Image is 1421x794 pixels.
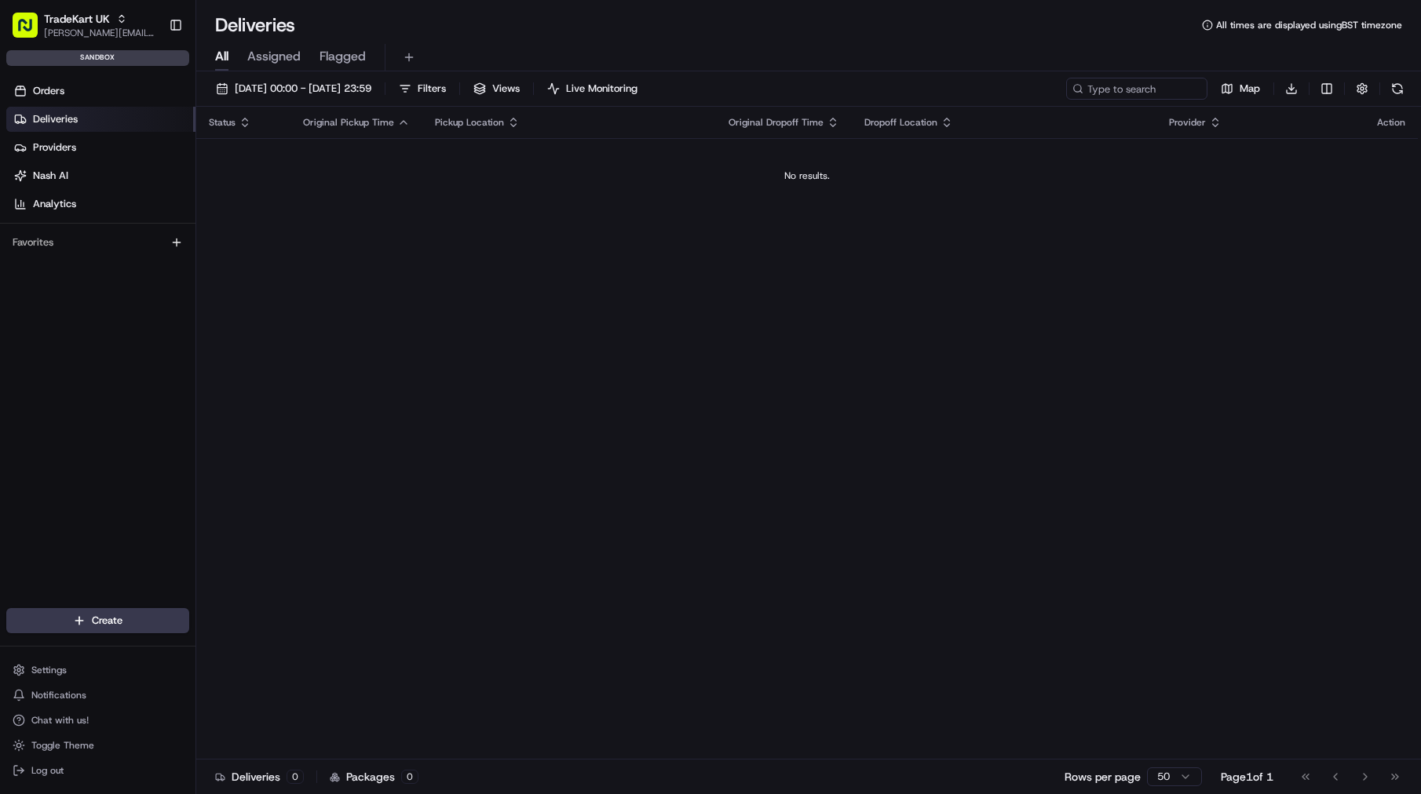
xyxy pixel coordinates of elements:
button: Settings [6,659,189,681]
div: sandbox [6,50,189,66]
div: Packages [330,769,418,785]
span: Nash AI [33,169,68,183]
span: Analytics [33,197,76,211]
span: Assigned [247,47,301,66]
button: Filters [392,78,453,100]
button: TradeKart UK [44,11,110,27]
span: Settings [31,664,67,676]
span: Views [492,82,520,96]
span: Status [209,116,236,129]
button: Toggle Theme [6,734,189,756]
div: Favorites [6,230,189,255]
div: Action [1377,116,1405,129]
span: Notifications [31,689,86,701]
button: Create [6,608,189,633]
span: Filters [418,82,446,96]
a: Providers [6,135,195,160]
span: Pickup Location [435,116,504,129]
span: Original Dropoff Time [729,116,824,129]
div: No results. [203,169,1412,182]
span: All [215,47,228,66]
h1: Deliveries [215,13,295,38]
span: Log out [31,764,64,777]
span: Orders [33,84,64,98]
button: TradeKart UK[PERSON_NAME][EMAIL_ADDRESS][PERSON_NAME][DOMAIN_NAME] [6,6,163,44]
a: Nash AI [6,163,195,188]
button: Views [466,78,527,100]
a: Analytics [6,191,195,217]
span: All times are displayed using BST timezone [1216,19,1402,31]
span: Providers [33,140,76,155]
button: Refresh [1386,78,1408,100]
button: [PERSON_NAME][EMAIL_ADDRESS][PERSON_NAME][DOMAIN_NAME] [44,27,156,39]
span: Dropoff Location [864,116,937,129]
button: Notifications [6,684,189,706]
button: Chat with us! [6,709,189,731]
div: Deliveries [215,769,304,785]
button: [DATE] 00:00 - [DATE] 23:59 [209,78,378,100]
span: Provider [1169,116,1206,129]
div: 0 [287,770,304,784]
span: [DATE] 00:00 - [DATE] 23:59 [235,82,371,96]
span: Toggle Theme [31,739,94,752]
span: Map [1240,82,1260,96]
button: Log out [6,759,189,781]
a: Orders [6,78,195,104]
button: Map [1214,78,1267,100]
span: Original Pickup Time [303,116,394,129]
span: Deliveries [33,112,78,126]
span: Live Monitoring [566,82,637,96]
span: Chat with us! [31,714,89,727]
div: Page 1 of 1 [1221,769,1273,785]
a: Deliveries [6,107,195,132]
input: Type to search [1066,78,1207,100]
p: Rows per page [1065,769,1141,785]
span: Flagged [320,47,366,66]
span: Create [92,614,122,628]
div: 0 [401,770,418,784]
button: Live Monitoring [540,78,645,100]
